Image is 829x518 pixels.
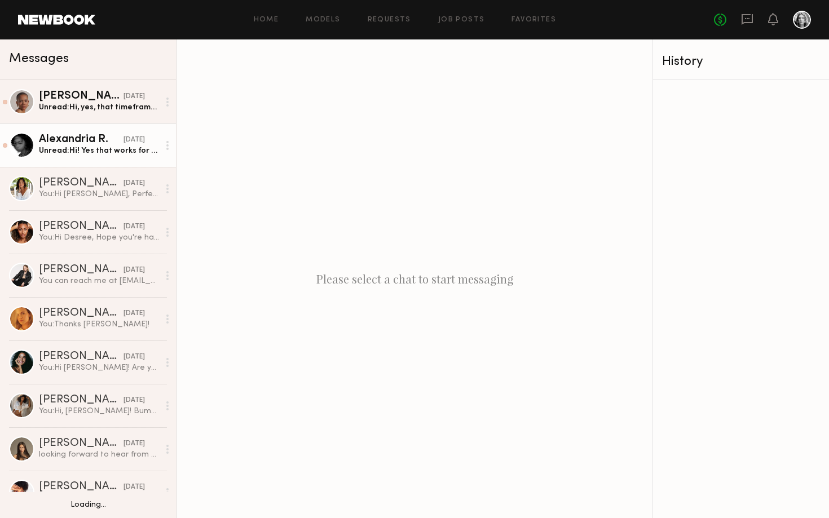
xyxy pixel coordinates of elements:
[124,91,145,102] div: [DATE]
[254,16,279,24] a: Home
[124,222,145,232] div: [DATE]
[511,16,556,24] a: Favorites
[39,134,124,145] div: Alexandria R.
[124,135,145,145] div: [DATE]
[124,439,145,449] div: [DATE]
[368,16,411,24] a: Requests
[39,362,159,373] div: You: Hi [PERSON_NAME]! Are you by chance available [DATE][DATE]? Have a shoot for MAC Cosmetics' ...
[39,406,159,417] div: You: Hi, [PERSON_NAME]! Bumping this!
[124,352,145,362] div: [DATE]
[39,395,124,406] div: [PERSON_NAME]
[39,232,159,243] div: You: Hi Desree, Hope you're having a great day! I wanted to check if you might be available on ei...
[662,55,820,68] div: History
[124,482,145,493] div: [DATE]
[39,438,124,449] div: [PERSON_NAME]
[177,39,652,518] div: Please select a chat to start messaging
[39,91,124,102] div: [PERSON_NAME]
[124,265,145,276] div: [DATE]
[39,221,124,232] div: [PERSON_NAME]
[39,102,159,113] div: Unread: Hi, yes, that timeframe can work. My email is [EMAIL_ADDRESS][PERSON_NAME][DOMAIN_NAME] T...
[39,264,124,276] div: [PERSON_NAME]
[39,189,159,200] div: You: Hi [PERSON_NAME], Perfect, thank you so much! Best wishes, [PERSON_NAME]
[39,319,159,330] div: You: Thanks [PERSON_NAME]!
[39,178,124,189] div: [PERSON_NAME]
[124,308,145,319] div: [DATE]
[124,178,145,189] div: [DATE]
[9,52,69,65] span: Messages
[39,145,159,156] div: Unread: Hi! Yes that works for me :) my email is [EMAIL_ADDRESS][DOMAIN_NAME]
[124,395,145,406] div: [DATE]
[39,308,124,319] div: [PERSON_NAME]
[39,351,124,362] div: [PERSON_NAME]
[39,449,159,460] div: looking forward to hear from you soon:)
[39,276,159,286] div: You can reach me at [EMAIL_ADDRESS][DOMAIN_NAME]
[39,481,124,493] div: [PERSON_NAME]
[306,16,340,24] a: Models
[438,16,485,24] a: Job Posts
